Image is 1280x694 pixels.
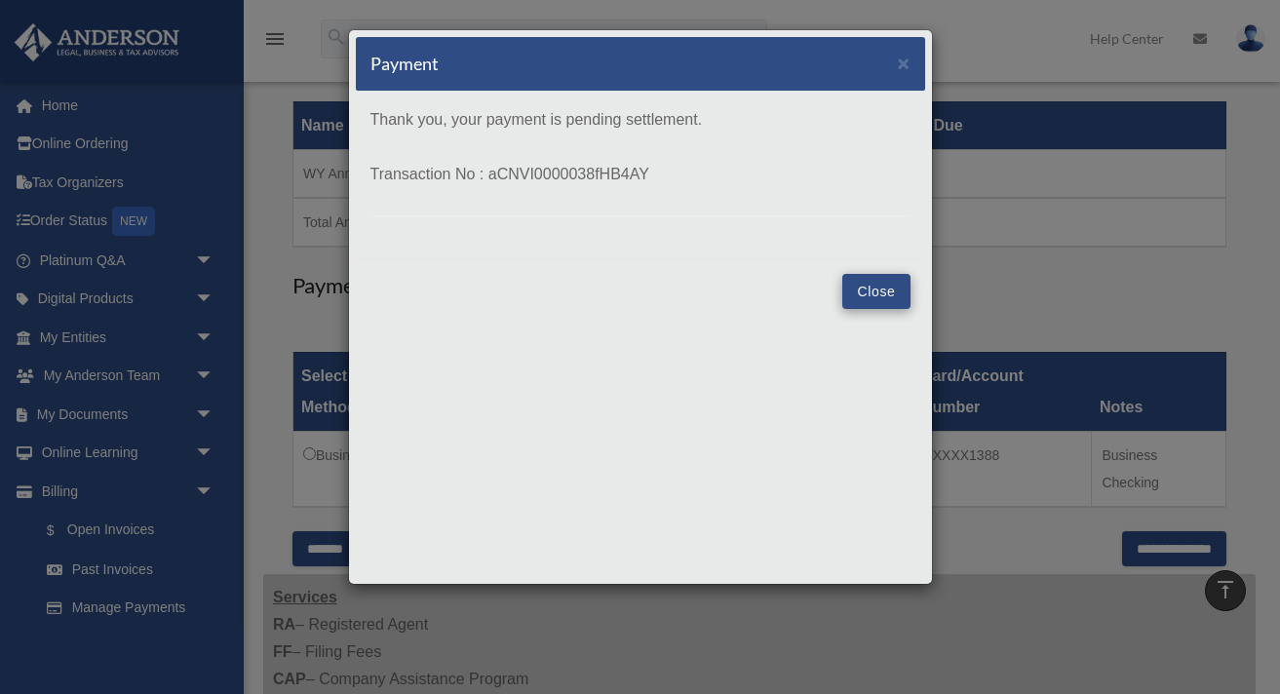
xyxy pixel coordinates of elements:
[898,53,911,73] button: Close
[898,52,911,74] span: ×
[842,274,910,309] button: Close
[370,106,911,134] p: Thank you, your payment is pending settlement.
[370,161,911,188] p: Transaction No : aCNVI0000038fHB4AY
[370,52,439,76] h5: Payment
